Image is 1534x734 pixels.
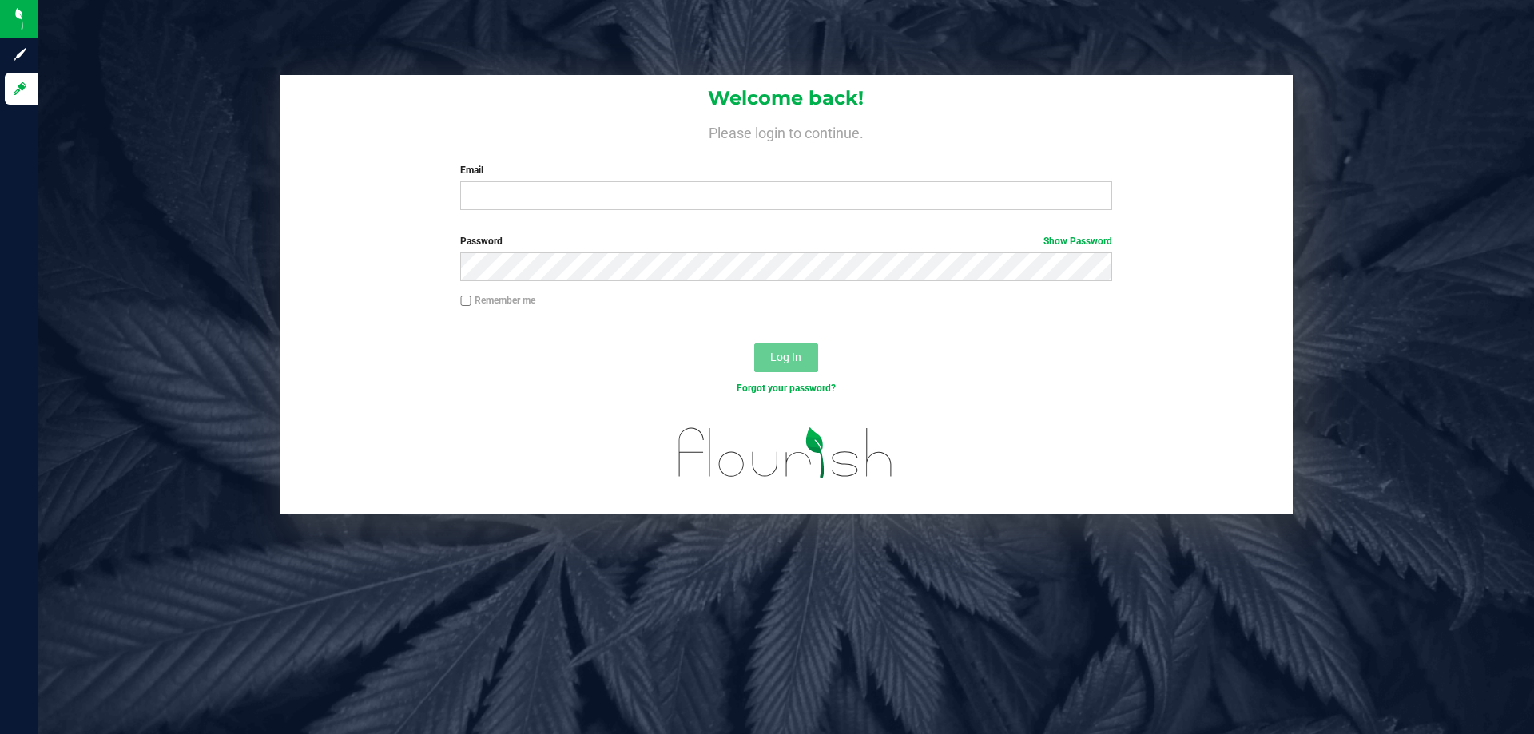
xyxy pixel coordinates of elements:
[754,343,818,372] button: Log In
[460,296,471,307] input: Remember me
[280,121,1293,141] h4: Please login to continue.
[770,351,801,363] span: Log In
[737,383,836,394] a: Forgot your password?
[12,81,28,97] inline-svg: Log in
[280,88,1293,109] h1: Welcome back!
[460,236,503,247] span: Password
[12,46,28,62] inline-svg: Sign up
[460,163,1111,177] label: Email
[460,293,535,307] label: Remember me
[1043,236,1112,247] a: Show Password
[659,412,912,494] img: flourish_logo.svg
